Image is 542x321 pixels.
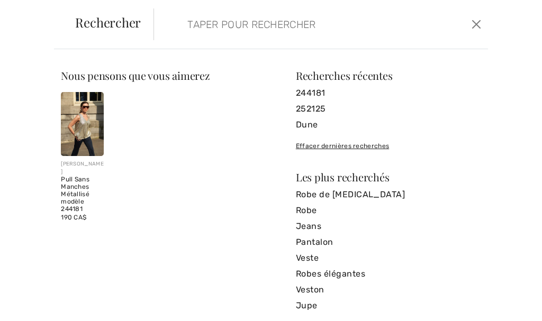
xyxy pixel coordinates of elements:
[61,68,210,82] span: Nous pensons que vous aimerez
[469,16,484,33] button: Ferme
[296,234,481,250] a: Pantalon
[23,7,45,17] span: Chat
[296,101,481,117] a: 252125
[296,172,481,182] div: Les plus recherchés
[179,8,396,40] input: TAPER POUR RECHERCHER
[296,250,481,266] a: Veste
[61,214,86,221] span: 190 CA$
[296,218,481,234] a: Jeans
[296,85,481,101] a: 244181
[296,203,481,218] a: Robe
[296,141,481,151] div: Effacer dernières recherches
[61,176,104,213] div: Pull Sans Manches Métallisé modèle 244181
[296,70,481,81] div: Recherches récentes
[296,298,481,314] a: Jupe
[75,16,141,29] span: Rechercher
[61,92,104,156] img: Pull Sans Manches Métallisé modèle 244181. Gold
[296,282,481,298] a: Veston
[296,187,481,203] a: Robe de [MEDICAL_DATA]
[296,117,481,133] a: Dune
[296,266,481,282] a: Robes élégantes
[61,160,104,176] div: [PERSON_NAME]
